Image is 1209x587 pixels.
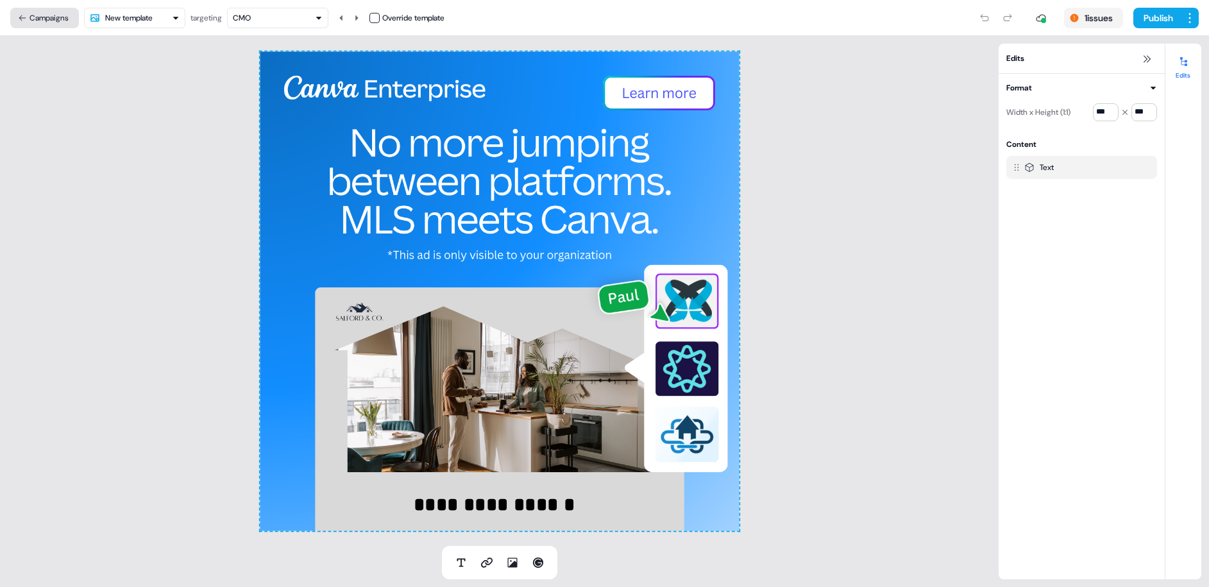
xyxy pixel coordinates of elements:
div: Content [1006,138,1036,151]
div: Width x Height (1:1) [1006,102,1070,123]
button: Publish [1133,8,1181,28]
div: Override template [382,12,444,24]
div: New template [105,12,153,24]
div: CMO [233,12,251,24]
button: 1issues [1064,8,1123,28]
button: Format [1006,81,1157,94]
div: Format [1006,81,1032,94]
button: Campaigns [10,8,79,28]
button: CMO [227,8,328,28]
span: Edits [1006,52,1024,65]
div: targeting [190,12,222,24]
button: Edits [1165,51,1201,80]
div: Text [1040,161,1054,174]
